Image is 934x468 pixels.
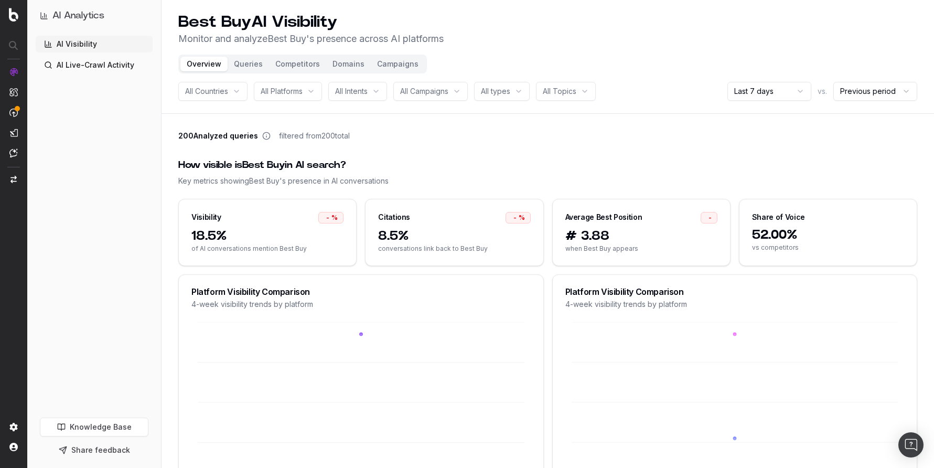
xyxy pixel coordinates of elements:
[178,31,444,46] p: Monitor and analyze Best Buy 's presence across AI platforms
[331,214,338,222] span: %
[191,288,531,296] div: Platform Visibility Comparison
[335,86,368,97] span: All Intents
[36,57,153,73] a: AI Live-Crawl Activity
[185,86,228,97] span: All Countries
[269,57,326,71] button: Competitors
[9,443,18,451] img: My account
[378,212,410,222] div: Citations
[898,432,924,458] div: Open Intercom Messenger
[279,131,350,141] span: filtered from 200 total
[9,8,18,22] img: Botify logo
[9,148,18,157] img: Assist
[178,176,917,186] div: Key metrics showing Best Buy 's presence in AI conversations
[9,108,18,117] img: Activation
[752,227,904,243] span: 52.00%
[752,212,805,222] div: Share of Voice
[191,212,221,222] div: Visibility
[818,86,827,97] span: vs.
[261,86,303,97] span: All Platforms
[36,36,153,52] a: AI Visibility
[228,57,269,71] button: Queries
[191,228,343,244] span: 18.5%
[180,57,228,71] button: Overview
[378,228,530,244] span: 8.5%
[40,8,148,23] button: AI Analytics
[326,57,371,71] button: Domains
[52,8,104,23] h1: AI Analytics
[10,176,17,183] img: Switch project
[9,88,18,97] img: Intelligence
[565,212,642,222] div: Average Best Position
[565,228,717,244] span: # 3.88
[565,299,905,310] div: 4-week visibility trends by platform
[519,214,525,222] span: %
[178,131,258,141] span: 200 Analyzed queries
[543,86,576,97] span: All Topics
[191,244,343,253] span: of AI conversations mention Best Buy
[565,244,717,253] span: when Best Buy appears
[9,423,18,431] img: Setting
[9,129,18,137] img: Studio
[506,212,531,224] div: -
[191,299,531,310] div: 4-week visibility trends by platform
[9,68,18,76] img: Analytics
[371,57,425,71] button: Campaigns
[318,212,343,224] div: -
[565,288,905,296] div: Platform Visibility Comparison
[701,212,717,224] div: -
[400,86,448,97] span: All Campaigns
[752,243,904,252] span: vs competitors
[178,13,444,31] h1: Best Buy AI Visibility
[178,158,917,173] div: How visible is Best Buy in AI search?
[378,244,530,253] span: conversations link back to Best Buy
[40,418,148,437] a: Knowledge Base
[40,441,148,460] button: Share feedback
